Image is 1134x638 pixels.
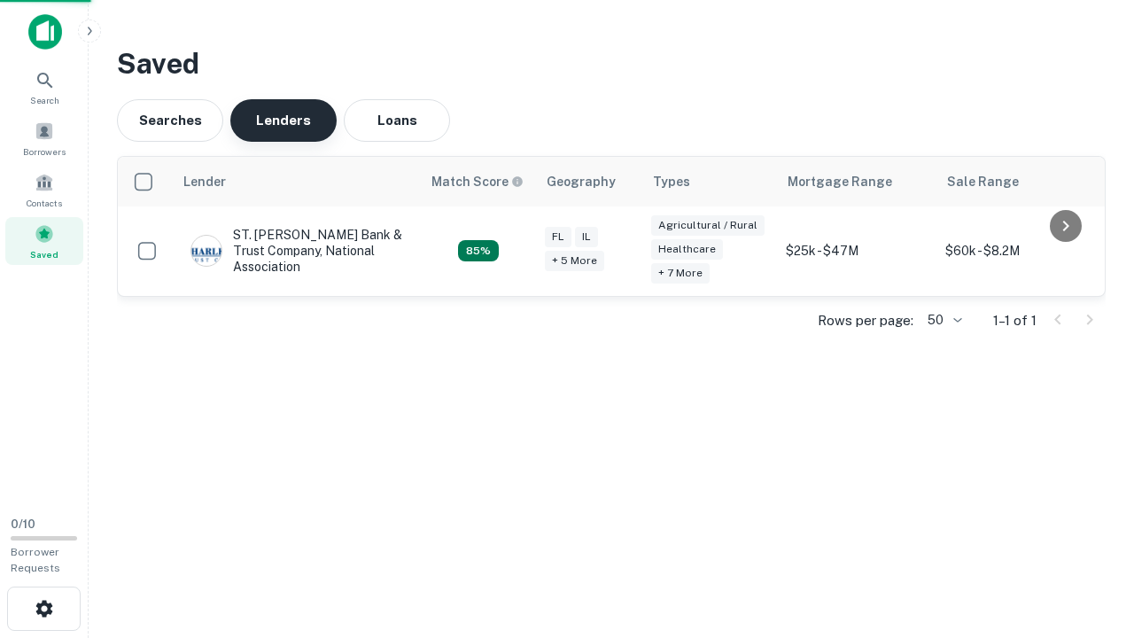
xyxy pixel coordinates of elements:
div: IL [575,227,598,247]
div: Types [653,171,690,192]
a: Saved [5,217,83,265]
span: 0 / 10 [11,517,35,531]
h3: Saved [117,43,1106,85]
div: + 5 more [545,251,604,271]
div: Healthcare [651,239,723,260]
td: $25k - $47M [777,206,936,296]
div: ST. [PERSON_NAME] Bank & Trust Company, National Association [190,227,403,276]
div: Sale Range [947,171,1019,192]
th: Types [642,157,777,206]
div: Geography [547,171,616,192]
span: Contacts [27,196,62,210]
div: Lender [183,171,226,192]
div: Mortgage Range [788,171,892,192]
span: Search [30,93,59,107]
span: Saved [30,247,58,261]
th: Lender [173,157,421,206]
a: Contacts [5,166,83,214]
a: Borrowers [5,114,83,162]
button: Lenders [230,99,337,142]
button: Searches [117,99,223,142]
span: Borrowers [23,144,66,159]
th: Mortgage Range [777,157,936,206]
a: Search [5,63,83,111]
p: Rows per page: [818,310,913,331]
th: Sale Range [936,157,1096,206]
th: Capitalize uses an advanced AI algorithm to match your search with the best lender. The match sco... [421,157,536,206]
iframe: Chat Widget [1045,496,1134,581]
img: picture [191,236,221,266]
button: Loans [344,99,450,142]
div: FL [545,227,571,247]
div: 50 [920,307,965,333]
th: Geography [536,157,642,206]
td: $60k - $8.2M [936,206,1096,296]
div: Capitalize uses an advanced AI algorithm to match your search with the best lender. The match sco... [431,172,524,191]
h6: Match Score [431,172,520,191]
div: Capitalize uses an advanced AI algorithm to match your search with the best lender. The match sco... [458,240,499,261]
p: 1–1 of 1 [993,310,1037,331]
div: + 7 more [651,263,710,284]
div: Agricultural / Rural [651,215,765,236]
span: Borrower Requests [11,546,60,574]
img: capitalize-icon.png [28,14,62,50]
